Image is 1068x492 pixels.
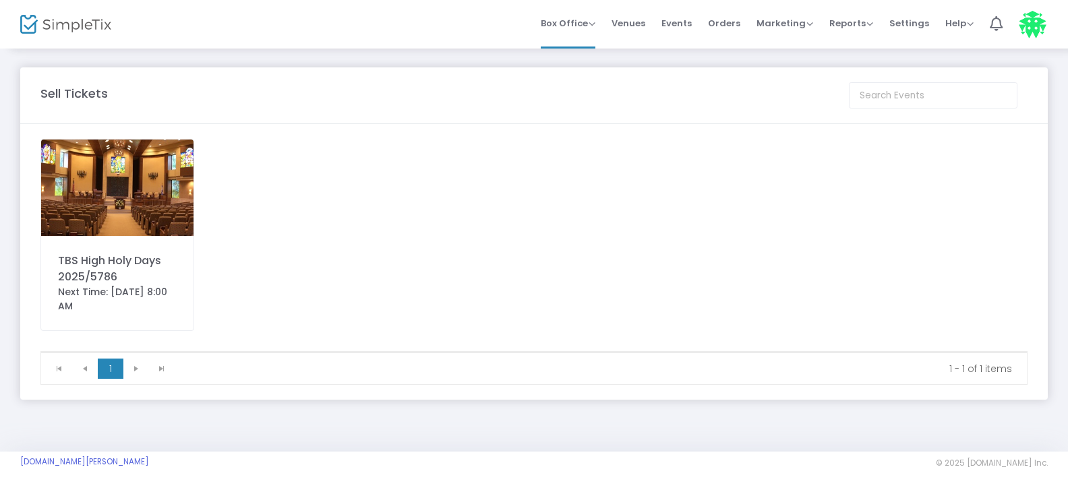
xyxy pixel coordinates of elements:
[541,17,595,30] span: Box Office
[612,6,645,40] span: Venues
[41,140,194,236] img: 638830108398338133638513915947198156638211381632506999637922834859161978635718717922496427sanctua...
[708,6,740,40] span: Orders
[41,352,1027,352] div: Data table
[98,359,123,379] span: Page 1
[945,17,974,30] span: Help
[58,285,177,313] div: Next Time: [DATE] 8:00 AM
[184,362,1012,375] kendo-pager-info: 1 - 1 of 1 items
[661,6,692,40] span: Events
[936,458,1048,468] span: © 2025 [DOMAIN_NAME] Inc.
[829,17,873,30] span: Reports
[889,6,929,40] span: Settings
[849,82,1017,109] input: Search Events
[40,84,108,102] m-panel-title: Sell Tickets
[20,456,149,467] a: [DOMAIN_NAME][PERSON_NAME]
[58,253,177,285] div: TBS High Holy Days 2025/5786
[756,17,813,30] span: Marketing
